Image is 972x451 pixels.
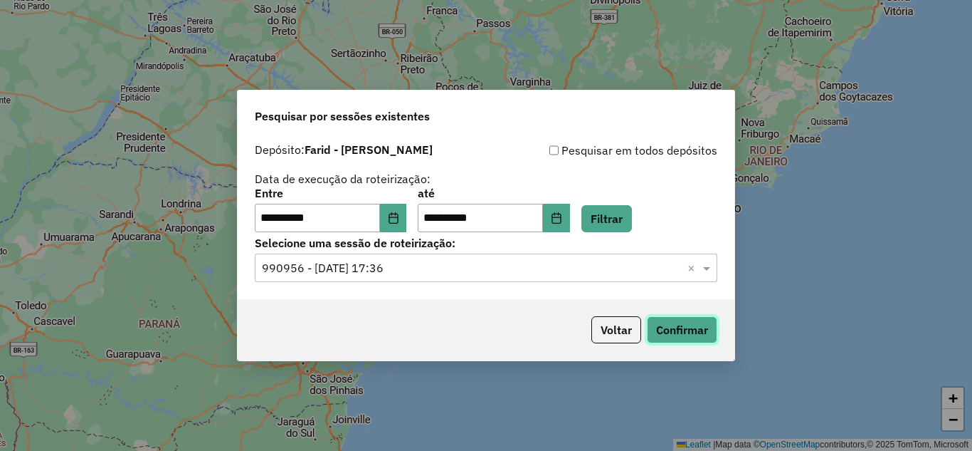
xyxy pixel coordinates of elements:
div: Pesquisar em todos depósitos [486,142,717,159]
button: Choose Date [380,204,407,232]
label: Depósito: [255,141,433,158]
label: Data de execução da roteirização: [255,170,430,187]
label: Entre [255,185,406,202]
button: Filtrar [581,205,632,232]
button: Choose Date [543,204,570,232]
span: Pesquisar por sessões existentes [255,108,430,125]
strong: Farid - [PERSON_NAME] [305,142,433,157]
button: Confirmar [647,316,717,343]
label: Selecione uma sessão de roteirização: [255,234,717,252]
span: Clear all [687,259,699,276]
button: Voltar [591,316,641,343]
label: até [418,185,569,202]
